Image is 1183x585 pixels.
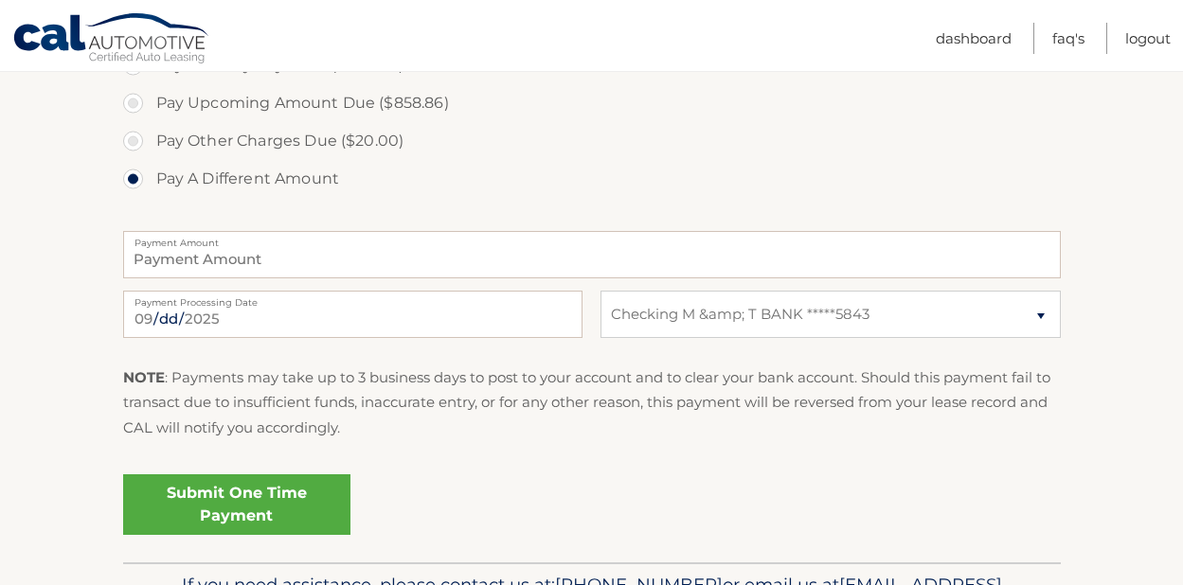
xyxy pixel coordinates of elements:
strong: NOTE [123,368,165,386]
input: Payment Amount [123,231,1061,278]
p: : Payments may take up to 3 business days to post to your account and to clear your bank account.... [123,365,1061,440]
a: Logout [1125,23,1171,54]
input: Payment Date [123,291,583,338]
a: Dashboard [936,23,1012,54]
label: Payment Processing Date [123,291,583,306]
label: Pay Other Charges Due ($20.00) [123,122,1061,160]
a: Cal Automotive [12,12,211,67]
label: Pay Upcoming Amount Due ($858.86) [123,84,1061,122]
label: Payment Amount [123,231,1061,246]
label: Pay A Different Amount [123,160,1061,198]
a: Submit One Time Payment [123,474,350,535]
a: FAQ's [1052,23,1084,54]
